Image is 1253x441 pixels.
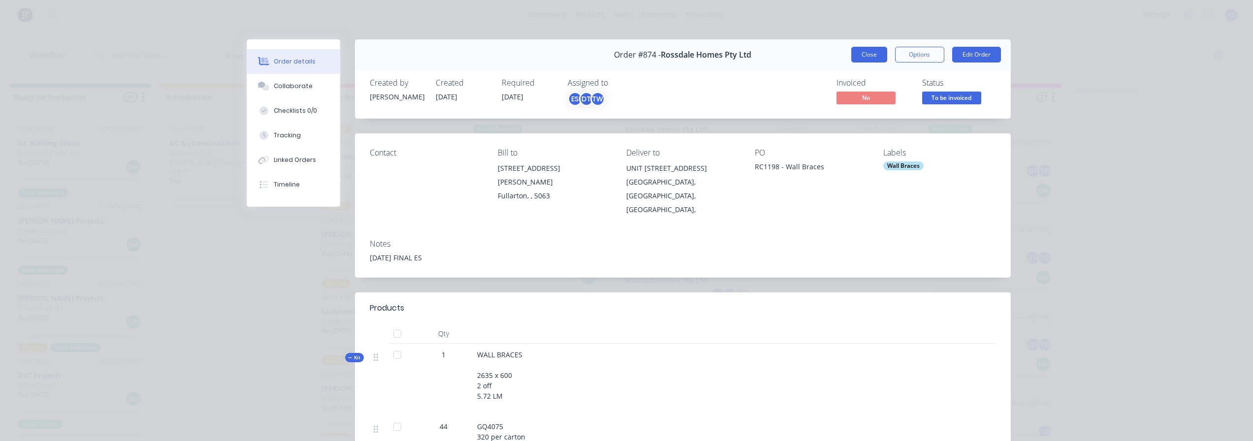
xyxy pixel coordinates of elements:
[626,148,739,157] div: Deliver to
[883,161,924,170] div: Wall Braces
[370,92,424,102] div: [PERSON_NAME]
[247,123,340,148] button: Tracking
[274,82,313,91] div: Collaborate
[579,92,594,106] div: DT
[274,57,316,66] div: Order details
[247,148,340,172] button: Linked Orders
[502,78,556,88] div: Required
[370,239,996,249] div: Notes
[274,106,317,115] div: Checklists 0/0
[440,421,448,432] span: 44
[568,92,605,106] button: ESDTTW
[883,148,996,157] div: Labels
[498,189,610,203] div: Fullarton, , 5063
[568,78,666,88] div: Assigned to
[922,78,996,88] div: Status
[274,156,316,164] div: Linked Orders
[247,98,340,123] button: Checklists 0/0
[851,47,887,63] button: Close
[755,148,867,157] div: PO
[370,78,424,88] div: Created by
[895,47,944,63] button: Options
[498,161,610,203] div: [STREET_ADDRESS][PERSON_NAME]Fullarton, , 5063
[436,92,457,101] span: [DATE]
[836,78,910,88] div: Invoiced
[348,354,361,361] span: Kit
[274,131,301,140] div: Tracking
[755,161,867,175] div: RC1198 - Wall Braces
[568,92,582,106] div: ES
[247,49,340,74] button: Order details
[661,50,751,60] span: Rossdale Homes Pty Ltd
[345,353,364,362] div: Kit
[498,161,610,189] div: [STREET_ADDRESS][PERSON_NAME]
[498,148,610,157] div: Bill to
[370,302,404,314] div: Products
[370,148,482,157] div: Contact
[247,74,340,98] button: Collaborate
[836,92,896,104] span: No
[370,252,996,263] div: [DATE] FINAL ES
[477,350,522,401] span: WALL BRACES 2635 x 600 2 off 5.72 LM
[626,175,739,217] div: [GEOGRAPHIC_DATA], [GEOGRAPHIC_DATA], [GEOGRAPHIC_DATA],
[414,324,473,344] div: Qty
[442,349,446,360] span: 1
[614,50,661,60] span: Order #874 -
[626,161,739,217] div: UNIT [STREET_ADDRESS][GEOGRAPHIC_DATA], [GEOGRAPHIC_DATA], [GEOGRAPHIC_DATA],
[436,78,490,88] div: Created
[502,92,523,101] span: [DATE]
[922,92,981,106] button: To be invoiced
[952,47,1001,63] button: Edit Order
[247,172,340,197] button: Timeline
[922,92,981,104] span: To be invoiced
[590,92,605,106] div: TW
[626,161,739,175] div: UNIT [STREET_ADDRESS]
[274,180,300,189] div: Timeline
